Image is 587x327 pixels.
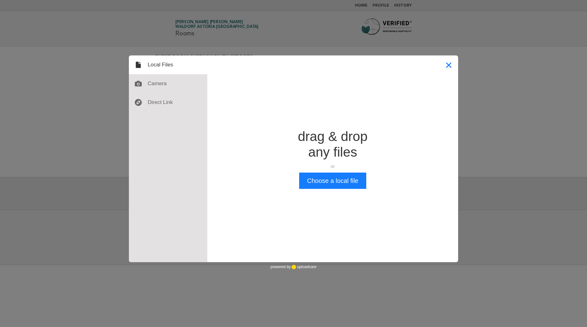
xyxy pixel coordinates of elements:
button: Close [439,55,458,74]
div: Local Files [129,55,207,74]
div: Direct Link [129,93,207,112]
div: Camera [129,74,207,93]
div: powered by [271,262,316,272]
div: or [298,163,368,169]
a: uploadcare [291,265,316,269]
button: Choose a local file [299,173,366,189]
div: drag & drop any files [298,129,368,160]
